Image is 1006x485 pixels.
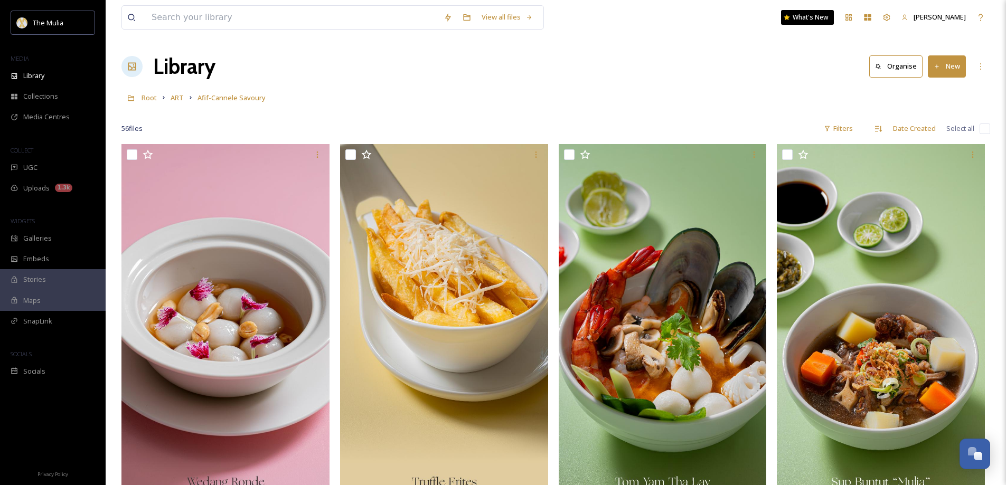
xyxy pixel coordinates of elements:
[171,91,184,104] a: ART
[476,7,538,27] a: View all files
[23,274,46,284] span: Stories
[23,316,52,326] span: SnapLink
[23,112,70,122] span: Media Centres
[781,10,834,25] a: What's New
[142,91,157,104] a: Root
[198,91,266,104] a: Afif-Cannele Savoury
[11,350,32,358] span: SOCIALS
[869,55,928,77] a: Organise
[960,439,990,469] button: Open Chat
[11,217,35,225] span: WIDGETS
[153,51,215,82] a: Library
[23,233,52,243] span: Galleries
[17,17,27,28] img: mulia_logo.png
[819,118,858,139] div: Filters
[37,467,68,480] a: Privacy Policy
[142,93,157,102] span: Root
[55,184,72,192] div: 1.3k
[121,123,143,134] span: 56 file s
[869,55,923,77] button: Organise
[11,54,29,62] span: MEDIA
[23,71,44,81] span: Library
[37,471,68,478] span: Privacy Policy
[914,12,966,22] span: [PERSON_NAME]
[23,91,58,101] span: Collections
[23,366,45,376] span: Socials
[171,93,184,102] span: ART
[23,183,50,193] span: Uploads
[198,93,266,102] span: Afif-Cannele Savoury
[928,55,966,77] button: New
[23,296,41,306] span: Maps
[23,254,49,264] span: Embeds
[146,6,438,29] input: Search your library
[33,18,63,27] span: The Mulia
[23,163,37,173] span: UGC
[946,123,974,134] span: Select all
[888,118,941,139] div: Date Created
[896,7,971,27] a: [PERSON_NAME]
[11,146,33,154] span: COLLECT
